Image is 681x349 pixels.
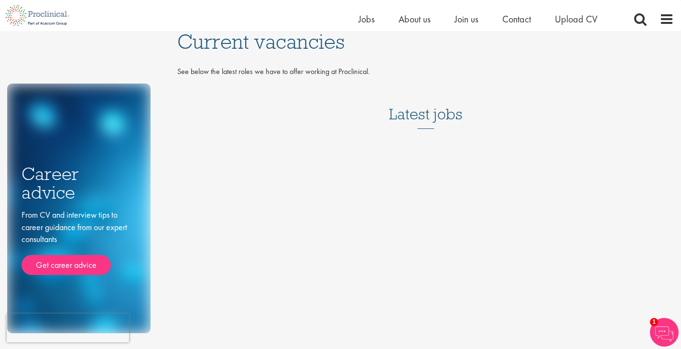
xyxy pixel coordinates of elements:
[177,29,345,54] span: Current vacancies
[454,13,478,25] a: Join us
[7,314,129,342] iframe: reCAPTCHA
[650,318,679,347] img: Chatbot
[389,82,463,129] h3: Latest jobs
[399,13,431,25] a: About us
[177,66,674,77] p: See below the latest roles we have to offer working at Proclinical.
[358,13,375,25] a: Jobs
[22,209,136,275] div: From CV and interview tips to career guidance from our expert consultants
[555,13,597,25] a: Upload CV
[22,165,136,201] h3: Career advice
[502,13,531,25] a: Contact
[22,255,111,275] a: Get career advice
[650,318,658,326] span: 1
